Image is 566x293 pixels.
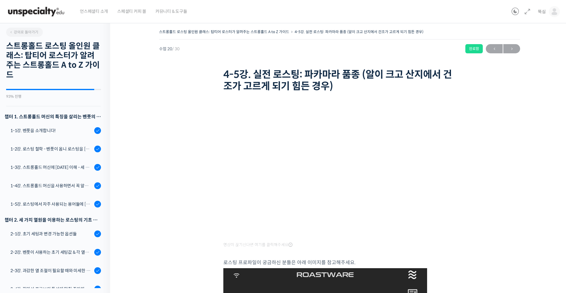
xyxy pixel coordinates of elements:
a: 스트롱홀드 로스팅 올인원 클래스: 탑티어 로스터가 알려주는 스트롱홀드 A to Z 가이드 [159,29,289,34]
span: 수업 20 [159,47,180,51]
a: 강의로 돌아가기 [6,28,43,37]
div: 챕터 2. 세 가지 열원을 이용하는 로스팅의 기초 설계 [5,216,101,224]
div: 1-3강. 스트롱홀드 머신에 [DATE] 이해 - 세 가지 열원이 만들어내는 변화 [10,164,92,171]
h3: 챕터 1. 스트롱홀드 머신의 특징을 살리는 벤풋의 로스팅 방식 [5,112,101,121]
div: 2-4강. 적외선 프로브의 특성에 맞춰 주의해야 할 점들 [10,286,92,292]
div: 93% 진행 [6,95,101,98]
span: ← [486,45,503,53]
a: ←이전 [486,44,503,53]
span: 강의로 돌아가기 [9,30,38,34]
div: 1-1강. 벤풋을 소개합니다! [10,127,92,134]
div: 2-1강. 초기 세팅과 변경 가능한 옵션들 [10,230,92,237]
span: / 30 [172,46,180,51]
div: 1-4강. 스트롱홀드 머신을 사용하면서 꼭 알고 있어야 할 유의사항 [10,182,92,189]
div: 2-3강. 과감한 열 조절이 필요할 때와 미세한 열 조절이 필요할 때 [10,267,92,274]
div: 완료함 [465,44,483,53]
span: → [503,45,520,53]
a: 4-5강. 실전 로스팅: 파카마라 품종 (알이 크고 산지에서 건조가 고르게 되기 힘든 경우) [295,29,423,34]
a: 다음→ [503,44,520,53]
div: 2-2강. 벤풋이 사용하는 초기 세팅값 & 각 열원이 하는 역할 [10,249,92,256]
h1: 4-5강. 실전 로스팅: 파카마라 품종 (알이 크고 산지에서 건조가 고르게 되기 힘든 경우) [223,69,456,92]
h2: 스트롱홀드 로스팅 올인원 클래스: 탑티어 로스터가 알려주는 스트롱홀드 A to Z 가이드 [6,41,101,80]
div: 1-2강. 로스팅 철학 - 벤풋이 옴니 로스팅을 [DATE] 않는 이유 [10,146,92,152]
span: 뚝심 [538,9,546,14]
div: 1-5강. 로스팅에서 자주 사용되는 용어들에 [DATE] 이해 [10,201,92,207]
p: 로스팅 프로파일이 궁금하신 분들은 아래 이미지를 참고해주세요. [223,258,456,267]
span: 영상이 끊기신다면 여기를 클릭해주세요 [223,242,292,247]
